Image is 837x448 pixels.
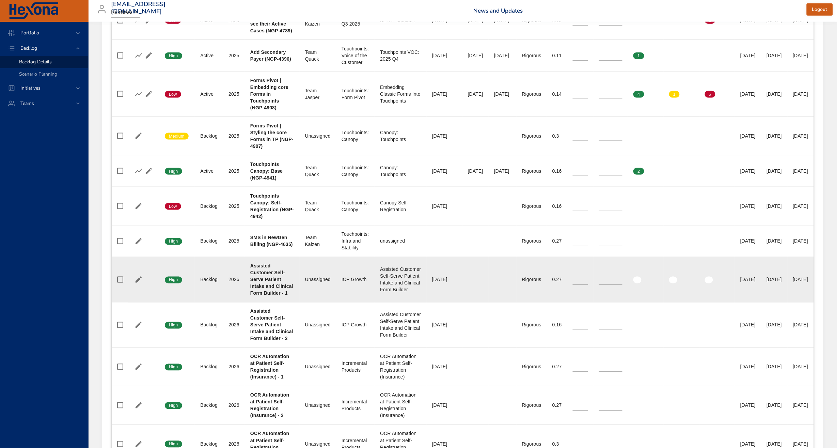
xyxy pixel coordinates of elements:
[250,49,291,62] b: Add Secondary Payer (NGP-4396)
[522,91,541,97] div: Rigorous
[633,91,644,97] span: 4
[380,311,421,339] div: Assisted Customer Self-Serve Patient Intake and Clinical Form Builder
[432,322,457,328] div: [DATE]
[793,203,808,210] div: [DATE]
[165,238,182,245] span: High
[144,89,154,99] button: Edit Project Details
[633,53,644,59] span: 1
[250,161,283,181] b: Touchpoints Canopy: Base (NGP-4941)
[342,164,369,178] div: Touchpoints: Canopy
[740,168,756,174] div: [DATE]
[522,203,541,210] div: Rigorous
[200,402,218,409] div: Backlog
[228,168,239,174] div: 2025
[342,276,369,283] div: ICP Growth
[133,166,144,176] button: Show Burnup
[767,52,782,59] div: [DATE]
[133,201,144,211] button: Edit Project Details
[228,441,239,448] div: 2026
[669,91,680,97] span: 1
[793,402,808,409] div: [DATE]
[767,441,782,448] div: [DATE]
[228,276,239,283] div: 2026
[342,399,369,412] div: Incremental Products
[380,199,421,213] div: Canopy Self-Registration
[250,235,293,247] b: SMS in NewGen Billing (NGP-4635)
[522,238,541,245] div: Rigorous
[793,52,808,59] div: [DATE]
[522,168,541,174] div: Rigorous
[793,322,808,328] div: [DATE]
[250,123,294,149] b: Forms Pivot | Styling the core Forms in TP (NGP-4907)
[767,402,782,409] div: [DATE]
[432,91,457,97] div: [DATE]
[342,231,369,251] div: Touchpoints: Infra and Stability
[250,354,289,380] b: OCR Automation at Patient Self-Registration (Insurance) - 1
[432,441,457,448] div: [DATE]
[133,236,144,246] button: Edit Project Details
[228,203,239,210] div: 2025
[494,91,511,97] div: [DATE]
[200,168,218,174] div: Active
[380,49,421,62] div: Touchpoints VOC: 2025 Q4
[165,403,182,409] span: High
[740,322,756,328] div: [DATE]
[200,364,218,370] div: Backlog
[305,234,331,248] div: Team Kaizen
[15,85,46,91] span: Initiatives
[200,238,218,245] div: Backlog
[200,276,218,283] div: Backlog
[740,52,756,59] div: [DATE]
[740,364,756,370] div: [DATE]
[468,91,483,97] div: [DATE]
[522,322,541,328] div: Rigorous
[494,168,511,174] div: [DATE]
[432,203,457,210] div: [DATE]
[494,52,511,59] div: [DATE]
[767,238,782,245] div: [DATE]
[200,52,218,59] div: Active
[522,364,541,370] div: Rigorous
[552,364,562,370] div: 0.27
[793,238,808,245] div: [DATE]
[165,91,181,97] span: Low
[342,87,369,101] div: Touchpoints: Form Pivot
[740,441,756,448] div: [DATE]
[380,353,421,381] div: OCR Automation at Patient Self-Registration (Insurance)
[305,322,331,328] div: Unassigned
[165,364,182,370] span: High
[250,78,288,110] b: Forms Pivot | Embedding core Forms in Touchpoints (NGP-4908)
[15,100,40,107] span: Teams
[522,52,541,59] div: Rigorous
[767,364,782,370] div: [DATE]
[380,129,421,143] div: Canopy: Touchpoints
[165,133,189,139] span: Medium
[19,71,57,77] span: Scenario Planning
[380,392,421,419] div: OCR Automation at Patient Self-Registration (Insurance)
[740,203,756,210] div: [DATE]
[305,364,331,370] div: Unassigned
[165,441,182,447] span: High
[165,53,182,59] span: High
[305,402,331,409] div: Unassigned
[342,322,369,328] div: ICP Growth
[793,441,808,448] div: [DATE]
[200,322,218,328] div: Backlog
[468,168,483,174] div: [DATE]
[380,266,421,293] div: Assisted Customer Self-Serve Patient Intake and Clinical Form Builder
[740,91,756,97] div: [DATE]
[380,164,421,178] div: Canopy: Touchpoints
[342,45,369,66] div: Touchpoints: Voice of the Customer
[305,199,331,213] div: Team Quack
[740,276,756,283] div: [DATE]
[552,91,562,97] div: 0.14
[432,133,457,139] div: [DATE]
[552,402,562,409] div: 0.27
[705,168,715,174] span: 0
[552,133,562,139] div: 0.3
[474,7,523,15] a: News and Updates
[793,91,808,97] div: [DATE]
[380,238,421,245] div: unassigned
[380,84,421,104] div: Embedding Classic Forms Into Touchpoints
[432,168,457,174] div: [DATE]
